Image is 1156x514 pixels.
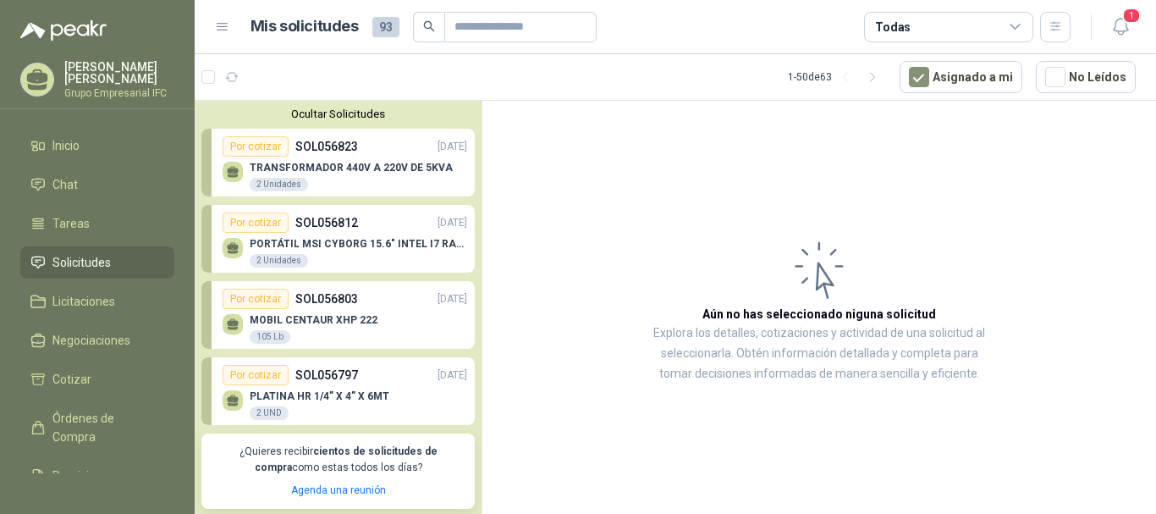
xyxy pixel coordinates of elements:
[20,130,174,162] a: Inicio
[52,467,115,485] span: Remisiones
[64,61,174,85] p: [PERSON_NAME] [PERSON_NAME]
[250,406,289,420] div: 2 UND
[52,409,158,446] span: Órdenes de Compra
[250,178,308,191] div: 2 Unidades
[291,484,386,496] a: Agenda una reunión
[20,20,107,41] img: Logo peakr
[438,368,467,384] p: [DATE]
[255,445,438,473] b: cientos de solicitudes de compra
[1105,12,1136,42] button: 1
[201,357,475,425] a: Por cotizarSOL056797[DATE] PLATINA HR 1/4” X 4” X 6MT2 UND
[201,108,475,120] button: Ocultar Solicitudes
[250,330,290,344] div: 105 Lb
[295,213,358,232] p: SOL056812
[52,214,90,233] span: Tareas
[295,366,358,384] p: SOL056797
[20,324,174,356] a: Negociaciones
[212,444,465,476] p: ¿Quieres recibir como estas todos los días?
[702,305,936,323] h3: Aún no has seleccionado niguna solicitud
[223,213,289,233] div: Por cotizar
[223,289,289,309] div: Por cotizar
[250,238,467,250] p: PORTÁTIL MSI CYBORG 15.6" INTEL I7 RAM 32GB - 1 TB / Nvidia GeForce RTX 4050
[295,137,358,156] p: SOL056823
[201,281,475,349] a: Por cotizarSOL056803[DATE] MOBIL CENTAUR XHP 222105 Lb
[423,20,435,32] span: search
[1122,8,1141,24] span: 1
[438,291,467,307] p: [DATE]
[1036,61,1136,93] button: No Leídos
[52,253,111,272] span: Solicitudes
[250,162,453,174] p: TRANSFORMADOR 440V A 220V DE 5KVA
[20,363,174,395] a: Cotizar
[20,460,174,492] a: Remisiones
[295,290,358,308] p: SOL056803
[20,169,174,201] a: Chat
[52,292,115,311] span: Licitaciones
[223,136,289,157] div: Por cotizar
[20,285,174,318] a: Licitaciones
[20,207,174,240] a: Tareas
[201,205,475,273] a: Por cotizarSOL056812[DATE] PORTÁTIL MSI CYBORG 15.6" INTEL I7 RAM 32GB - 1 TB / Nvidia GeForce RT...
[250,14,359,39] h1: Mis solicitudes
[652,323,987,384] p: Explora los detalles, cotizaciones y actividad de una solicitud al seleccionarla. Obtén informaci...
[52,370,91,389] span: Cotizar
[372,17,399,37] span: 93
[438,215,467,231] p: [DATE]
[20,246,174,279] a: Solicitudes
[250,314,377,326] p: MOBIL CENTAUR XHP 222
[438,139,467,155] p: [DATE]
[20,402,174,453] a: Órdenes de Compra
[52,175,78,194] span: Chat
[788,64,886,91] div: 1 - 50 de 63
[201,129,475,196] a: Por cotizarSOL056823[DATE] TRANSFORMADOR 440V A 220V DE 5KVA2 Unidades
[900,61,1022,93] button: Asignado a mi
[875,18,911,36] div: Todas
[64,88,174,98] p: Grupo Empresarial IFC
[52,136,80,155] span: Inicio
[250,254,308,268] div: 2 Unidades
[250,390,389,402] p: PLATINA HR 1/4” X 4” X 6MT
[223,365,289,385] div: Por cotizar
[52,331,130,350] span: Negociaciones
